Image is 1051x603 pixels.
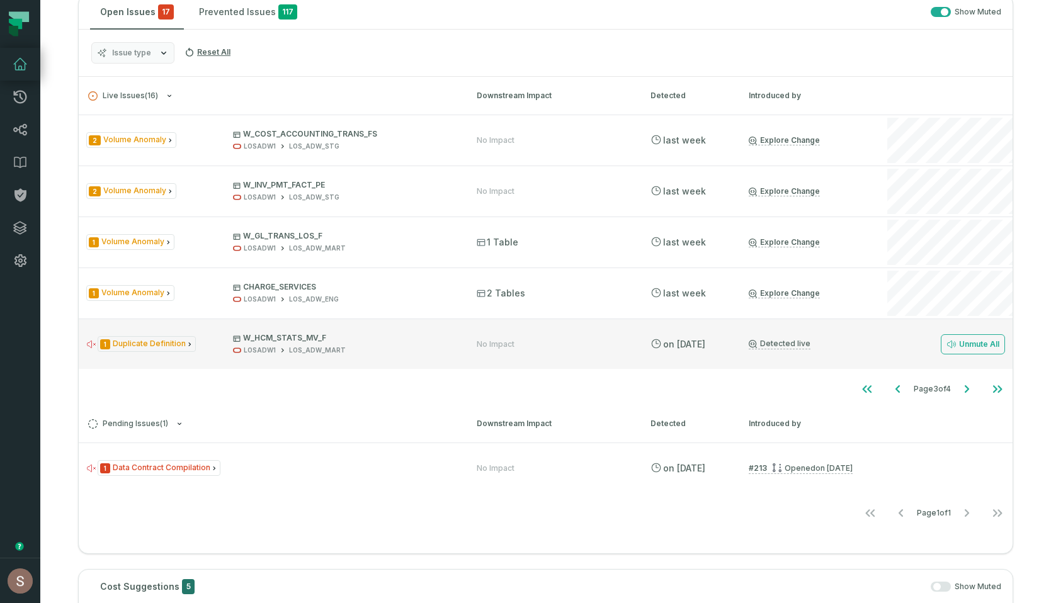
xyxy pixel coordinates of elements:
button: Issue type [91,42,174,64]
div: No Impact [477,339,514,349]
div: Downstream Impact [477,418,628,429]
div: No Impact [477,135,514,145]
div: Tooltip anchor [14,541,25,552]
button: Live Issues(16) [88,91,454,101]
button: Unmute All [941,334,1005,354]
ul: Page 3 of 4 [852,376,1013,402]
span: Severity [89,186,101,196]
span: 2 Tables [477,287,525,300]
div: LOS_ADW_STG [289,142,339,151]
div: Live Issues(16) [79,115,1013,404]
relative-time: Sep 1, 2025, 2:59 PM GMT+3 [663,186,706,196]
span: Severity [89,288,99,298]
div: LOSADW1 [244,244,276,253]
relative-time: Jul 28, 2025, 10:02 PM GMT+3 [663,339,705,349]
button: Go to first page [852,376,882,402]
relative-time: Sep 1, 2025, 2:59 PM GMT+3 [663,135,706,145]
div: LOSADW1 [244,193,276,202]
div: Detected [650,418,726,429]
span: Severity [89,135,101,145]
button: Go to next page [952,376,982,402]
a: Explore Change [749,186,820,196]
div: No Impact [477,463,514,473]
div: Show Muted [210,582,1001,592]
p: W_INV_PMT_FACT_PE [233,180,453,190]
button: Go to last page [982,500,1013,526]
div: Introduced by [749,90,862,101]
div: LOSADW1 [244,142,276,151]
span: Issue Type [98,460,220,476]
div: Pending Issues(1) [79,442,1013,528]
button: Go to previous page [886,500,916,526]
div: LOS_ADW_STG [289,193,339,202]
div: Detected [650,90,726,101]
span: Issue Type [86,183,176,199]
div: LOS_ADW_ENG [289,295,339,304]
a: Explore Change [749,288,820,298]
a: Explore Change [749,135,820,145]
span: critical issues and errors combined [158,4,174,20]
span: Issue type [112,48,151,58]
div: Introduced by [749,418,862,429]
relative-time: Aug 7, 2025, 12:52 AM GMT+3 [663,463,705,473]
a: #213Opened[DATE] 10:03:31 PM [749,463,853,474]
div: Show Muted [312,7,1001,18]
span: Severity [100,463,110,473]
p: W_GL_TRANS_LOS_F [233,231,453,241]
button: Pending Issues(1) [88,419,454,429]
span: 5 [182,579,195,594]
div: LOS_ADW_MART [289,244,346,253]
div: Opened [772,463,853,473]
nav: pagination [79,376,1013,402]
span: Issue Type [86,234,174,250]
span: Severity [89,237,99,247]
div: LOSADW1 [244,295,276,304]
p: CHARGE_SERVICES [233,282,453,292]
div: LOS_ADW_MART [289,346,346,355]
ul: Page 1 of 1 [855,500,1013,526]
span: Severity [100,339,110,349]
img: avatar of Shay Gafniel [8,568,33,594]
relative-time: Sep 1, 2025, 2:59 PM GMT+3 [663,288,706,298]
nav: pagination [79,500,1013,526]
button: Go to last page [982,376,1013,402]
a: Detected live [749,339,810,349]
button: Go to next page [952,500,982,526]
button: Reset All [179,42,236,62]
a: Explore Change [749,237,820,247]
div: Downstream Impact [477,90,628,101]
span: Pending Issues ( 1 ) [88,419,168,429]
div: No Impact [477,186,514,196]
span: Issue Type [86,285,174,301]
button: Go to first page [855,500,885,526]
div: LOSADW1 [244,346,276,355]
span: 117 [278,4,297,20]
button: Go to previous page [883,376,913,402]
span: Live Issues ( 16 ) [88,91,158,101]
span: Issue Type [98,336,196,352]
p: W_HCM_STATS_MV_F [233,333,453,343]
relative-time: Sep 1, 2025, 2:59 PM GMT+3 [663,237,706,247]
span: Issue Type [86,132,176,148]
p: W_COST_ACCOUNTING_TRANS_FS [233,129,453,139]
relative-time: Aug 6, 2025, 10:03 PM GMT+3 [815,463,853,473]
span: 1 Table [477,236,518,249]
